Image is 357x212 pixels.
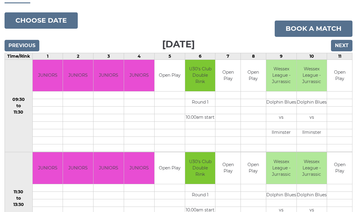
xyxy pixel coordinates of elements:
td: Wessex League - Jurrassic [297,153,327,184]
td: Wessex League - Jurrassic [297,60,327,92]
td: JUNIORS [63,153,93,184]
td: U30's Club Double Rink [185,153,215,184]
td: JUNIORS [124,153,154,184]
a: Book a match [275,21,352,37]
td: Open Play [327,153,352,184]
td: JUNIORS [33,60,63,92]
input: Previous [5,40,39,52]
td: vs [297,114,327,122]
td: Open Play [155,60,185,92]
td: Open Play [241,60,266,92]
td: Time/Rink [5,53,33,60]
td: 8 [241,53,266,60]
td: Open Play [215,60,241,92]
td: 4 [124,53,155,60]
td: Open Play [215,153,241,184]
input: Next [331,40,352,52]
td: U30's Club Double Rink [185,60,215,92]
td: Open Play [241,153,266,184]
td: 09:30 to 11:30 [5,60,33,153]
td: 10.00am start [185,114,215,122]
button: Choose date [5,13,78,29]
td: Open Play [327,60,352,92]
td: Dolphin Blues [297,192,327,199]
td: 6 [185,53,215,60]
td: 11 [327,53,352,60]
td: Round 1 [185,192,215,199]
td: Open Play [155,153,185,184]
td: JUNIORS [124,60,154,92]
td: JUNIORS [93,60,124,92]
td: Wessex League - Jurrassic [266,60,296,92]
td: 2 [63,53,93,60]
td: 5 [154,53,185,60]
td: 9 [266,53,296,60]
td: Wessex League - Jurrassic [266,153,296,184]
td: Dolphin Blues [297,99,327,107]
td: Round 1 [185,99,215,107]
td: JUNIORS [33,153,63,184]
td: Ilminster [266,130,296,137]
td: vs [266,114,296,122]
td: 7 [215,53,241,60]
td: Ilminster [297,130,327,137]
td: 1 [32,53,63,60]
td: 3 [93,53,124,60]
td: Dolphin Blues [266,99,296,107]
td: JUNIORS [93,153,124,184]
td: Dolphin Blues [266,192,296,199]
td: 10 [296,53,327,60]
td: JUNIORS [63,60,93,92]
